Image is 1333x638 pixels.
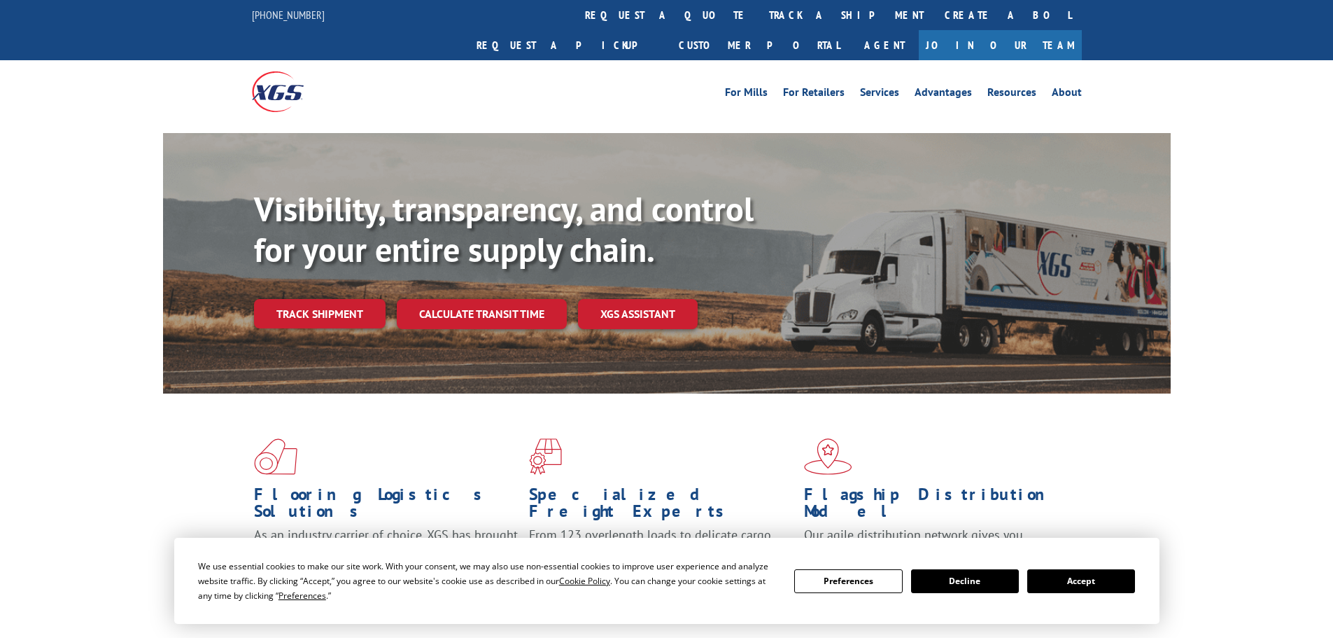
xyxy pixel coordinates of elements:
[254,527,518,576] span: As an industry carrier of choice, XGS has brought innovation and dedication to flooring logistics...
[915,87,972,102] a: Advantages
[668,30,850,60] a: Customer Portal
[850,30,919,60] a: Agent
[529,438,562,475] img: xgs-icon-focused-on-flooring-red
[198,559,777,603] div: We use essential cookies to make our site work. With your consent, we may also use non-essential ...
[174,538,1159,624] div: Cookie Consent Prompt
[578,299,698,329] a: XGS ASSISTANT
[987,87,1036,102] a: Resources
[254,438,297,475] img: xgs-icon-total-supply-chain-intelligence-red
[911,569,1019,593] button: Decline
[804,527,1062,560] span: Our agile distribution network gives you nationwide inventory management on demand.
[397,299,567,329] a: Calculate transit time
[254,299,386,328] a: Track shipment
[278,590,326,602] span: Preferences
[860,87,899,102] a: Services
[254,187,754,271] b: Visibility, transparency, and control for your entire supply chain.
[559,575,610,587] span: Cookie Policy
[725,87,768,102] a: For Mills
[794,569,902,593] button: Preferences
[1052,87,1082,102] a: About
[804,486,1068,527] h1: Flagship Distribution Model
[1027,569,1135,593] button: Accept
[783,87,845,102] a: For Retailers
[529,486,794,527] h1: Specialized Freight Experts
[529,527,794,589] p: From 123 overlength loads to delicate cargo, our experienced staff knows the best way to move you...
[804,438,852,475] img: xgs-icon-flagship-distribution-model-red
[919,30,1082,60] a: Join Our Team
[252,8,325,22] a: [PHONE_NUMBER]
[254,486,519,527] h1: Flooring Logistics Solutions
[466,30,668,60] a: Request a pickup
